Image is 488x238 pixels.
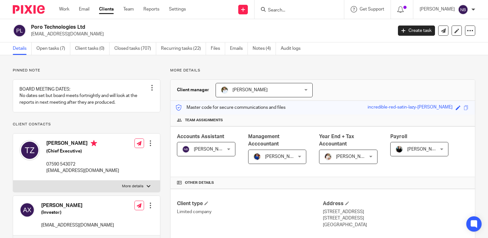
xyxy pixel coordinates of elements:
a: Recurring tasks (22) [161,42,206,55]
a: Email [79,6,89,12]
a: Audit logs [281,42,305,55]
a: Open tasks (7) [36,42,70,55]
p: [EMAIL_ADDRESS][DOMAIN_NAME] [46,167,119,174]
p: [STREET_ADDRESS] [323,215,469,221]
img: svg%3E [19,202,35,218]
a: Emails [230,42,248,55]
img: svg%3E [458,4,468,15]
img: svg%3E [182,145,190,153]
h5: (Investor) [41,209,114,216]
p: [PERSON_NAME] [420,6,455,12]
span: [PERSON_NAME] [194,147,229,152]
a: Files [211,42,225,55]
img: svg%3E [13,24,26,37]
p: [GEOGRAPHIC_DATA] [323,222,469,228]
h4: Client type [177,200,323,207]
h3: Client manager [177,87,209,93]
img: Pixie [13,5,45,14]
p: More details [170,68,475,73]
a: Details [13,42,32,55]
a: Team [123,6,134,12]
a: Create task [398,26,435,36]
p: More details [122,184,143,189]
input: Search [267,8,325,13]
h2: Poro Technologies Ltd [31,24,317,31]
i: Primary [91,140,97,146]
span: Payroll [390,134,407,139]
p: 07590 543072 [46,161,119,167]
span: Other details [185,180,214,185]
span: [PERSON_NAME] [336,154,371,159]
a: Clients [99,6,114,12]
img: nicky-partington.jpg [395,145,403,153]
a: Closed tasks (707) [114,42,156,55]
p: [STREET_ADDRESS] [323,209,469,215]
a: Client tasks (0) [75,42,110,55]
span: [PERSON_NAME] [407,147,442,152]
p: Master code for secure communications and files [175,104,286,111]
p: Client contacts [13,122,160,127]
a: Work [59,6,69,12]
span: Management Acccountant [248,134,279,146]
p: Pinned note [13,68,160,73]
img: svg%3E [19,140,40,160]
h4: Address [323,200,469,207]
p: Limited company [177,209,323,215]
div: incredible-red-satin-lazy-[PERSON_NAME] [368,104,453,111]
span: Team assignments [185,118,223,123]
img: Nicole.jpeg [253,153,261,160]
span: Accounts Assistant [177,134,224,139]
span: Get Support [360,7,384,11]
img: Kayleigh%20Henson.jpeg [324,153,332,160]
span: [PERSON_NAME] [265,154,300,159]
h5: (Chief Executive) [46,148,119,154]
a: Reports [143,6,159,12]
p: [EMAIL_ADDRESS][DOMAIN_NAME] [31,31,388,37]
span: [PERSON_NAME] [233,88,268,92]
a: Notes (4) [253,42,276,55]
h4: [PERSON_NAME] [46,140,119,148]
a: Settings [169,6,186,12]
img: sarah-royle.jpg [221,86,228,94]
h4: [PERSON_NAME] [41,202,114,209]
p: [EMAIL_ADDRESS][DOMAIN_NAME] [41,222,114,228]
span: Year End + Tax Accountant [319,134,354,146]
